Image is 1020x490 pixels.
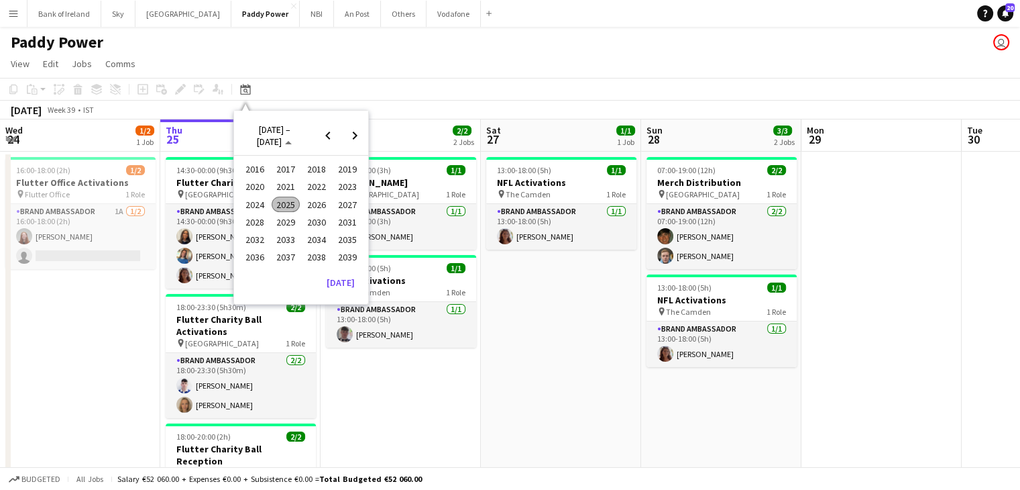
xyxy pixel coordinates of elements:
button: Next 24 years [341,122,368,149]
span: Mon [807,124,824,136]
button: 2039 [332,248,363,266]
app-job-card: 10:00-13:00 (3h)1/1[PERSON_NAME] [GEOGRAPHIC_DATA]1 RoleBrand Ambassador1/110:00-13:00 (3h)[PERSO... [326,157,476,250]
span: Comms [105,58,135,70]
span: 1 Role [767,307,786,317]
span: 13:00-18:00 (5h) [497,165,551,175]
button: 2024 [239,196,270,213]
div: Salary €52 060.00 + Expenses €0.00 + Subsistence €0.00 = [117,474,422,484]
span: 1 Role [446,287,465,297]
button: 2035 [332,231,363,248]
span: 2019 [333,161,361,177]
span: View [11,58,30,70]
app-job-card: 13:00-18:00 (5h)1/1NFL Activations The Camden1 RoleBrand Ambassador1/113:00-18:00 (5h)[PERSON_NAME] [646,275,797,367]
a: 20 [997,5,1013,21]
span: 1/2 [126,165,145,175]
button: Bank of Ireland [27,1,101,27]
button: 2028 [239,213,270,231]
span: 2030 [302,214,330,230]
span: 24 [3,132,23,147]
span: 1 Role [446,189,465,199]
app-card-role: Brand Ambassador2/218:00-23:30 (5h30m)[PERSON_NAME][PERSON_NAME] [166,353,316,418]
app-card-role: Brand Ambassador1/113:00-18:00 (5h)[PERSON_NAME] [326,302,476,348]
button: [DATE] [321,272,360,293]
span: Edit [43,58,58,70]
button: 2031 [332,213,363,231]
button: [GEOGRAPHIC_DATA] [135,1,231,27]
span: 18:00-23:30 (5h30m) [176,302,246,312]
app-card-role: Brand Ambassador2/207:00-19:00 (12h)[PERSON_NAME][PERSON_NAME] [646,204,797,269]
div: 2 Jobs [774,137,795,147]
span: 2034 [302,232,330,248]
button: 2032 [239,231,270,248]
button: 2022 [301,178,332,195]
span: 1/1 [447,165,465,175]
a: View [5,55,35,72]
app-job-card: 18:00-23:30 (5h30m)2/2Flutter Charity Ball Activations [GEOGRAPHIC_DATA]1 RoleBrand Ambassador2/2... [166,294,316,418]
span: 1/1 [607,165,626,175]
span: Thu [166,124,182,136]
button: 2020 [239,178,270,195]
span: 14:30-00:00 (9h30m) (Fri) [176,165,262,175]
span: 2025 [272,197,299,213]
span: 2023 [333,179,361,195]
button: 2023 [332,178,363,195]
span: Wed [5,124,23,136]
a: Comms [100,55,141,72]
h3: [PERSON_NAME] [326,177,476,189]
h1: Paddy Power [11,32,103,52]
button: 2029 [270,213,301,231]
button: 2030 [301,213,332,231]
h3: Flutter Charity Ball Reception [166,443,316,467]
span: 1/1 [447,263,465,273]
span: 2033 [272,232,299,248]
span: The Camden [506,189,551,199]
app-job-card: 14:30-00:00 (9h30m) (Fri)3/3Flutter Charity Ball [GEOGRAPHIC_DATA]1 RoleBrand Ambassador3/314:30-... [166,157,316,289]
h3: NFL Activations [646,294,797,306]
span: 2031 [333,214,361,230]
span: 2029 [272,214,299,230]
app-job-card: 13:00-18:00 (5h)1/1NFL Activations The Camden1 RoleBrand Ambassador1/113:00-18:00 (5h)[PERSON_NAME] [326,255,476,348]
app-user-avatar: Katie Shovlin [993,34,1009,50]
span: 2038 [302,250,330,266]
h3: NFL Activations [486,177,636,189]
span: 30 [965,132,982,147]
span: 1 Role [125,189,145,199]
h3: NFL Activations [326,275,476,287]
span: 2037 [272,250,299,266]
span: 1/2 [135,126,154,136]
button: 2038 [301,248,332,266]
h3: Merch Distribution [646,177,797,189]
a: Edit [38,55,64,72]
app-job-card: 16:00-18:00 (2h)1/2Flutter Office Activations Flutter Office1 RoleBrand Ambassador1A1/216:00-18:0... [5,157,156,269]
button: 2026 [301,196,332,213]
app-card-role: Brand Ambassador3/314:30-00:00 (9h30m)[PERSON_NAME][PERSON_NAME][PERSON_NAME] [166,204,316,289]
button: Previous 24 years [315,122,341,149]
span: 2028 [241,214,268,230]
app-card-role: Brand Ambassador1A1/216:00-18:00 (2h)[PERSON_NAME] [5,204,156,269]
span: 2/2 [767,165,786,175]
span: 2021 [272,179,299,195]
app-job-card: 07:00-19:00 (12h)2/2Merch Distribution [GEOGRAPHIC_DATA]1 RoleBrand Ambassador2/207:00-19:00 (12h... [646,157,797,269]
app-card-role: Brand Ambassador1/113:00-18:00 (5h)[PERSON_NAME] [646,322,797,367]
app-job-card: 13:00-18:00 (5h)1/1NFL Activations The Camden1 RoleBrand Ambassador1/113:00-18:00 (5h)[PERSON_NAME] [486,157,636,250]
button: Paddy Power [231,1,300,27]
button: 2027 [332,196,363,213]
span: 28 [644,132,663,147]
span: 2036 [241,250,268,266]
span: Sat [486,124,501,136]
span: 2035 [333,232,361,248]
span: 13:00-18:00 (5h) [657,283,712,293]
span: 2020 [241,179,268,195]
button: 2033 [270,231,301,248]
span: Total Budgeted €52 060.00 [319,474,422,484]
span: 2039 [333,250,361,266]
button: Budgeted [7,472,62,487]
span: 3/3 [773,126,792,136]
span: [GEOGRAPHIC_DATA] [666,189,740,199]
button: 2036 [239,248,270,266]
div: 1 Job [136,137,154,147]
